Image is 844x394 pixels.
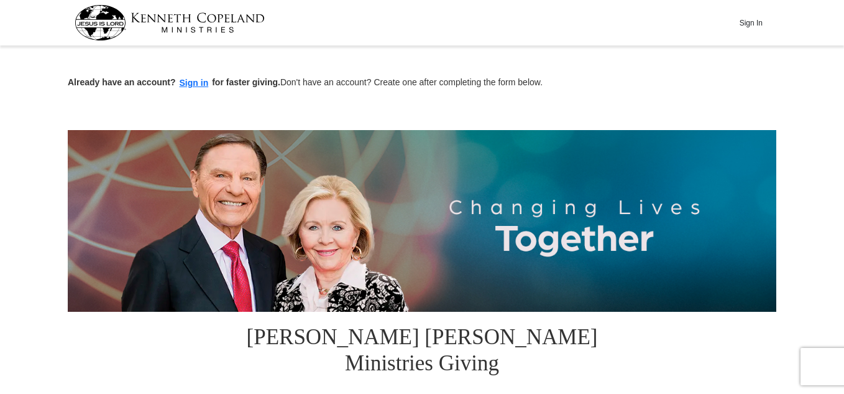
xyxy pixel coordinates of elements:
[75,5,265,40] img: kcm-header-logo.svg
[176,76,213,90] button: Sign in
[68,76,776,90] p: Don't have an account? Create one after completing the form below.
[68,77,280,87] strong: Already have an account? for faster giving.
[220,312,624,392] h1: [PERSON_NAME] [PERSON_NAME] Ministries Giving
[732,13,769,32] button: Sign In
